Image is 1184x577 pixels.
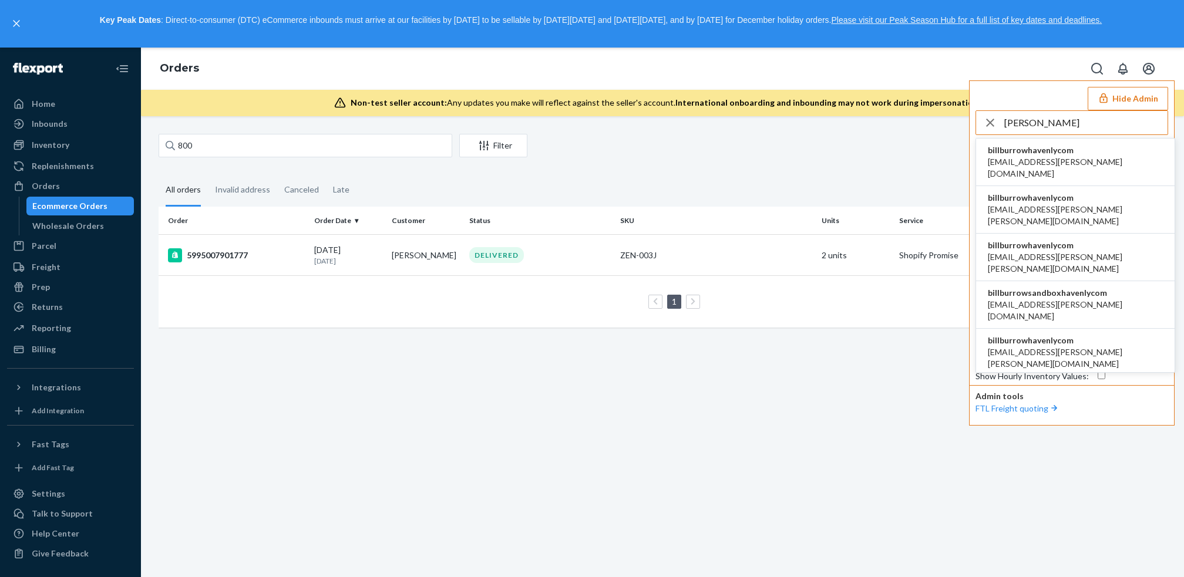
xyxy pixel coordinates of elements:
div: Give Feedback [32,548,89,559]
div: Prep [32,281,50,293]
span: billburrowhavenlycom [988,192,1163,204]
button: Open account menu [1137,57,1161,80]
div: Late [333,174,349,205]
td: 2 units [817,235,894,276]
strong: Key Peak Dates [100,15,161,25]
span: billburrowhavenlycom [988,239,1163,251]
th: Status [465,207,615,235]
a: Wholesale Orders [26,217,134,235]
a: Prep [7,278,134,296]
div: Replenishments [32,160,94,172]
a: Replenishments [7,157,134,176]
div: 5995007901777 [168,248,305,262]
p: [DATE] [314,256,382,266]
div: Wholesale Orders [32,220,104,232]
a: Orders [7,177,134,195]
a: FTL Freight quoting [976,403,1060,413]
span: billburrowhavenlycom [988,144,1163,156]
th: Service [894,207,1045,235]
div: Returns [32,301,63,313]
div: Billing [32,343,56,355]
p: : Direct-to-consumer (DTC) eCommerce inbounds must arrive at our facilities by [DATE] to be sella... [28,11,1173,31]
div: Inbounds [32,118,68,130]
a: Help Center [7,524,134,543]
button: Open notifications [1111,57,1135,80]
span: [EMAIL_ADDRESS][PERSON_NAME][PERSON_NAME][DOMAIN_NAME] [988,251,1163,275]
div: Invalid address [215,174,270,205]
button: Fast Tags [7,435,134,454]
span: [EMAIL_ADDRESS][PERSON_NAME][PERSON_NAME][DOMAIN_NAME] [988,346,1163,370]
div: Home [32,98,55,110]
div: Add Fast Tag [32,463,74,473]
a: Add Integration [7,401,134,420]
a: Please visit our Peak Season Hub for a full list of key dates and deadlines. [831,15,1102,25]
div: Customer [392,215,460,225]
p: Shopify Promise [899,249,1041,261]
ol: breadcrumbs [150,52,208,86]
input: Search orders [159,134,452,157]
div: Integrations [32,382,81,393]
button: Open Search Box [1085,57,1109,80]
p: Admin tools [976,390,1168,402]
div: Ecommerce Orders [32,200,107,212]
a: Freight [7,258,134,276]
th: Units [817,207,894,235]
div: Canceled [284,174,319,205]
input: Search or paste seller ID [1004,111,1168,134]
a: Inventory [7,136,134,154]
button: close, [11,18,22,29]
img: Flexport logo [13,63,63,75]
button: Close Navigation [110,57,134,80]
a: Settings [7,484,134,503]
button: Filter [459,134,527,157]
div: ZEN-003J [620,249,812,261]
th: Order [159,207,310,235]
span: [EMAIL_ADDRESS][PERSON_NAME][PERSON_NAME][DOMAIN_NAME] [988,204,1163,227]
div: DELIVERED [469,247,524,263]
span: [EMAIL_ADDRESS][PERSON_NAME][DOMAIN_NAME] [988,299,1163,322]
div: Reporting [32,322,71,334]
div: Show Hourly Inventory Values : [976,370,1089,382]
div: Fast Tags [32,438,69,450]
a: Inbounds [7,114,134,133]
div: Freight [32,261,60,273]
a: Home [7,95,134,113]
a: Parcel [7,237,134,255]
span: billburrowsandboxhavenlycom [988,287,1163,299]
div: Any updates you make will reflect against the seller's account. [351,97,980,109]
a: Reporting [7,319,134,338]
div: Help Center [32,528,79,539]
a: Talk to Support [7,504,134,523]
a: Returns [7,298,134,316]
div: Parcel [32,240,56,252]
a: Add Fast Tag [7,458,134,477]
a: Ecommerce Orders [26,197,134,215]
th: SKU [615,207,817,235]
div: Filter [460,140,527,151]
span: billburrowhavenlycom [988,335,1163,346]
button: Hide Admin [1088,87,1168,110]
a: Billing [7,340,134,359]
span: International onboarding and inbounding may not work during impersonation. [675,97,980,107]
div: [DATE] [314,244,382,266]
span: Non-test seller account: [351,97,447,107]
td: [PERSON_NAME] [387,235,465,276]
th: Order Date [310,207,387,235]
button: Integrations [7,378,134,397]
div: Settings [32,488,65,500]
div: All orders [166,174,201,207]
a: Orders [160,62,199,75]
span: [EMAIL_ADDRESS][PERSON_NAME][DOMAIN_NAME] [988,156,1163,180]
div: Talk to Support [32,508,93,519]
div: Inventory [32,139,69,151]
a: Page 1 is your current page [670,296,679,306]
div: Orders [32,180,60,192]
button: Give Feedback [7,544,134,563]
div: Add Integration [32,406,84,416]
